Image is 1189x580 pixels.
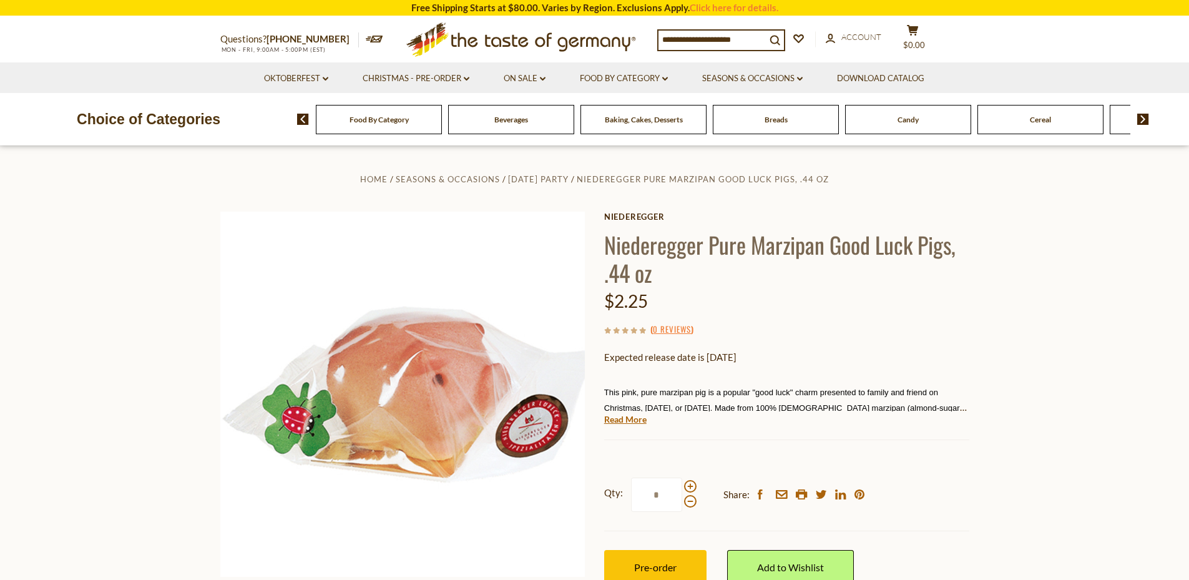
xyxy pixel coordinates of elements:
[837,72,924,86] a: Download Catalog
[894,24,932,56] button: $0.00
[360,174,388,184] a: Home
[580,72,668,86] a: Food By Category
[653,323,691,337] a: 0 Reviews
[350,115,409,124] a: Food By Category
[723,487,750,503] span: Share:
[396,174,500,184] a: Seasons & Occasions
[504,72,546,86] a: On Sale
[577,174,829,184] a: Niederegger Pure Marzipan Good Luck Pigs, .44 oz
[604,212,969,222] a: Niederegger
[634,561,677,573] span: Pre-order
[903,40,925,50] span: $0.00
[267,33,350,44] a: [PHONE_NUMBER]
[220,46,326,53] span: MON - FRI, 9:00AM - 5:00PM (EST)
[508,174,569,184] a: [DATE] Party
[604,350,969,365] p: Expected release date is [DATE]
[841,32,881,42] span: Account
[604,230,969,287] h1: Niederegger Pure Marzipan Good Luck Pigs, .44 oz
[604,485,623,501] strong: Qty:
[765,115,788,124] a: Breads
[898,115,919,124] a: Candy
[1030,115,1051,124] a: Cereal
[690,2,778,13] a: Click here for details.
[702,72,803,86] a: Seasons & Occasions
[494,115,528,124] a: Beverages
[604,413,647,426] a: Read More
[220,212,585,577] img: Niederegger Pure Marzipan Good Luck Pigs, .44 oz
[363,72,469,86] a: Christmas - PRE-ORDER
[604,388,967,444] span: This pink, pure marzipan pig is a popular "good luck" charm presented to family and friend on Chr...
[826,31,881,44] a: Account
[1137,114,1149,125] img: next arrow
[297,114,309,125] img: previous arrow
[650,323,693,335] span: ( )
[264,72,328,86] a: Oktoberfest
[220,31,359,47] p: Questions?
[605,115,683,124] a: Baking, Cakes, Desserts
[631,478,682,512] input: Qty:
[604,290,648,312] span: $2.25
